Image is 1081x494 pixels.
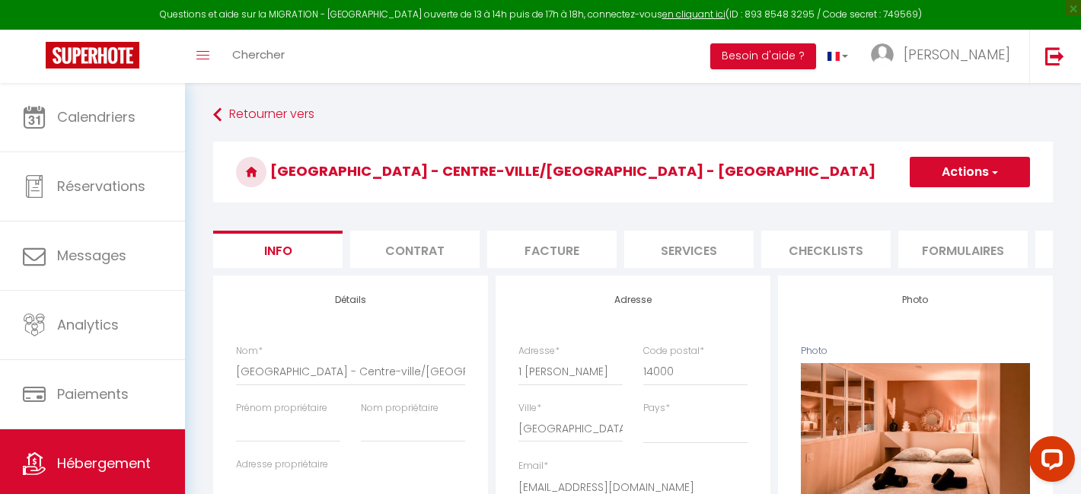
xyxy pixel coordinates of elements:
[213,101,1053,129] a: Retourner vers
[879,429,952,451] button: Supprimer
[213,231,343,268] li: Info
[236,295,465,305] h4: Détails
[57,177,145,196] span: Réservations
[236,344,263,359] label: Nom
[801,344,827,359] label: Photo
[46,42,139,69] img: Super Booking
[518,401,541,416] label: Ville
[57,454,151,473] span: Hébergement
[236,401,327,416] label: Prénom propriétaire
[232,46,285,62] span: Chercher
[761,231,891,268] li: Checklists
[236,457,328,472] label: Adresse propriétaire
[898,231,1028,268] li: Formulaires
[643,344,704,359] label: Code postal
[57,315,119,334] span: Analytics
[57,246,126,265] span: Messages
[904,45,1010,64] span: [PERSON_NAME]
[57,107,136,126] span: Calendriers
[859,30,1029,83] a: ... [PERSON_NAME]
[487,231,617,268] li: Facture
[624,231,754,268] li: Services
[361,401,438,416] label: Nom propriétaire
[1045,46,1064,65] img: logout
[518,459,548,473] label: Email
[910,157,1030,187] button: Actions
[710,43,816,69] button: Besoin d'aide ?
[662,8,725,21] a: en cliquant ici
[643,401,670,416] label: Pays
[801,295,1030,305] h4: Photo
[213,142,1053,202] h3: [GEOGRAPHIC_DATA] - Centre-ville/[GEOGRAPHIC_DATA] - [GEOGRAPHIC_DATA]
[350,231,480,268] li: Contrat
[871,43,894,66] img: ...
[1017,430,1081,494] iframe: LiveChat chat widget
[221,30,296,83] a: Chercher
[57,384,129,403] span: Paiements
[518,295,748,305] h4: Adresse
[518,344,560,359] label: Adresse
